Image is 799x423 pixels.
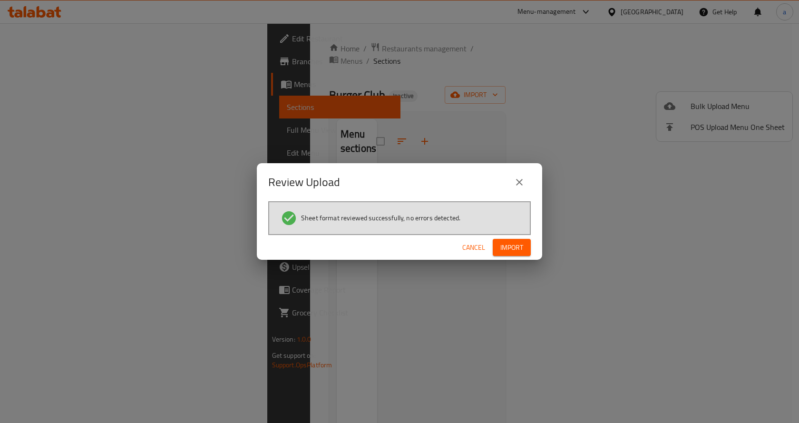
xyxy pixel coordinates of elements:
[508,171,531,194] button: close
[500,242,523,254] span: Import
[493,239,531,256] button: Import
[458,239,489,256] button: Cancel
[462,242,485,254] span: Cancel
[268,175,340,190] h2: Review Upload
[301,213,460,223] span: Sheet format reviewed successfully, no errors detected.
